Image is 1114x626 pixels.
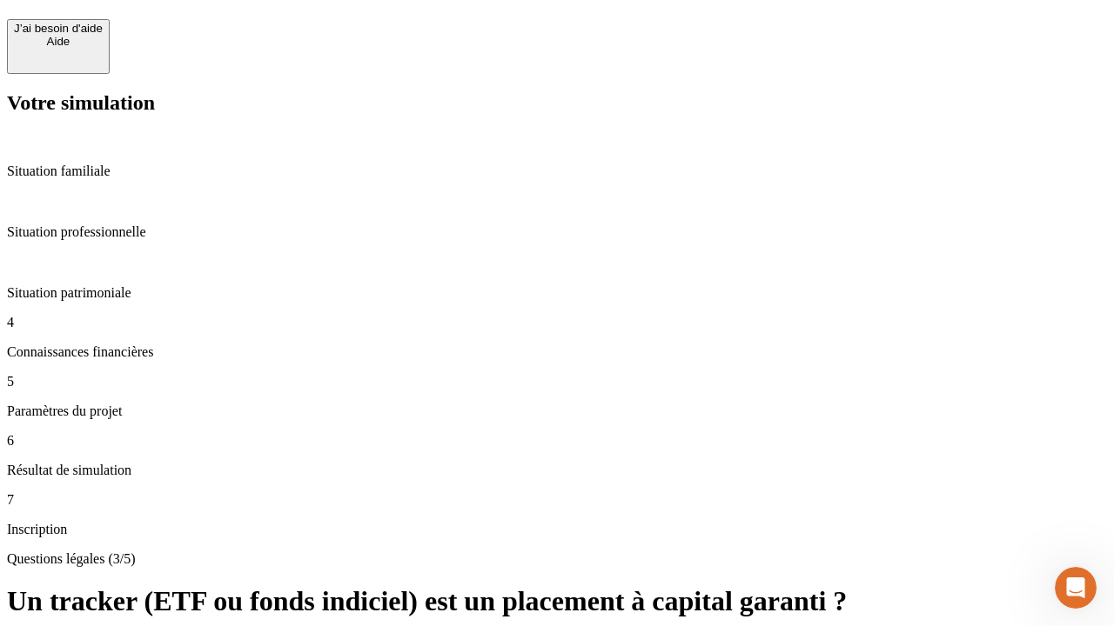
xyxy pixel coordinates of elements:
[7,585,1107,617] h1: Un tracker (ETF ou fonds indiciel) est un placement à capital garanti ?
[7,374,1107,390] p: 5
[1055,567,1097,609] iframe: Intercom live chat
[7,224,1107,240] p: Situation professionnelle
[14,35,103,48] div: Aide
[7,91,1107,115] h2: Votre simulation
[7,19,110,74] button: J’ai besoin d'aideAide
[7,163,1107,179] p: Situation familiale
[7,285,1107,301] p: Situation patrimoniale
[7,403,1107,419] p: Paramètres du projet
[7,463,1107,478] p: Résultat de simulation
[7,315,1107,330] p: 4
[7,344,1107,360] p: Connaissances financières
[7,492,1107,508] p: 7
[14,22,103,35] div: J’ai besoin d'aide
[7,551,1107,567] p: Questions légales (3/5)
[7,522,1107,537] p: Inscription
[7,433,1107,449] p: 6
